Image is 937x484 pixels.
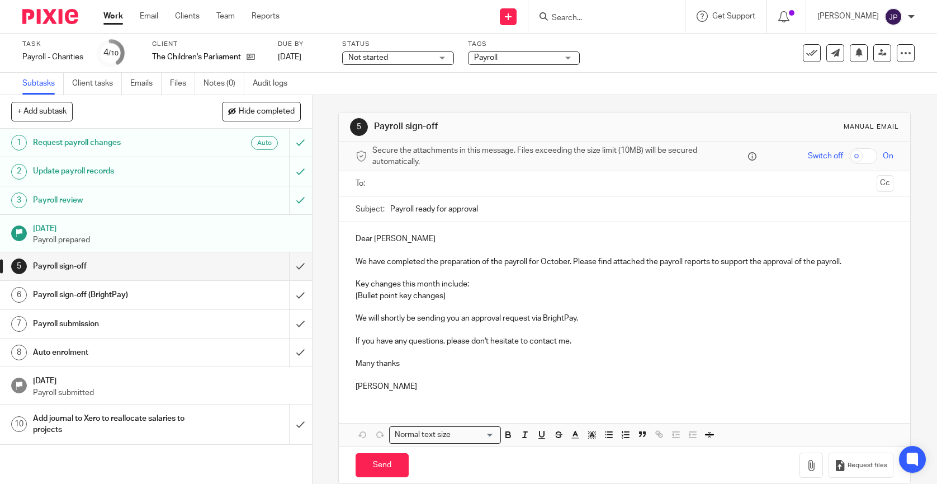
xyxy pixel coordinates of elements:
div: 2 [11,164,27,180]
div: Payroll - Charities [22,51,83,63]
h1: [DATE] [33,373,301,387]
h1: Request payroll changes [33,134,196,151]
p: Payroll prepared [33,234,301,246]
a: Client tasks [72,73,122,95]
h1: Payroll submission [33,316,196,332]
div: 6 [11,287,27,303]
a: Subtasks [22,73,64,95]
h1: Auto enrolment [33,344,196,361]
div: 4 [103,46,119,59]
h1: Payroll sign-off [374,121,649,133]
div: 3 [11,192,27,208]
label: Client [152,40,264,49]
p: If you have any questions, please don't hesitate to contact me. [356,336,893,347]
span: Switch off [808,151,843,162]
p: We will shortly be sending you an approval request via BrightPay. [356,313,893,324]
p: [PERSON_NAME] [356,381,893,392]
div: 7 [11,316,27,332]
h1: Add journal to Xero to reallocate salaries to projects [33,410,196,439]
p: Dear [PERSON_NAME] [356,233,893,245]
button: Hide completed [222,102,301,121]
h1: Payroll sign-off [33,258,196,275]
div: 8 [11,345,27,360]
p: Payroll submitted [33,387,301,398]
div: 10 [11,416,27,432]
p: We have completed the preparation of the payroll for October. Please find attached the payroll re... [356,256,893,267]
p: [Bullet point key changes] [356,290,893,302]
a: Audit logs [253,73,296,95]
span: Request files [848,461,887,470]
p: Many thanks [356,358,893,369]
img: svg%3E [884,8,902,26]
p: Task completed. [827,30,884,41]
a: Team [216,11,235,22]
img: Pixie [22,9,78,24]
a: Work [103,11,123,22]
div: 5 [11,259,27,274]
label: Status [342,40,454,49]
button: Request files [829,453,893,478]
h1: [DATE] [33,220,301,234]
a: Emails [130,73,162,95]
label: To: [356,178,368,189]
a: Reports [252,11,280,22]
a: Notes (0) [204,73,244,95]
h1: Update payroll records [33,163,196,180]
div: Manual email [844,123,899,131]
input: Send [356,453,409,477]
span: Payroll [474,54,498,62]
div: 5 [350,118,368,136]
span: On [883,151,893,162]
button: Cc [877,175,893,192]
h1: Payroll sign-off (BrightPay) [33,286,196,303]
a: Files [170,73,195,95]
span: Secure the attachments in this message. Files exceeding the size limit (10MB) will be secured aut... [372,145,745,168]
h1: Payroll review [33,192,196,209]
div: Search for option [389,426,501,444]
a: Email [140,11,158,22]
div: Auto [251,136,278,150]
label: Tags [468,40,580,49]
p: The Children's Parliament [152,51,241,63]
span: Normal text size [392,429,453,441]
span: Hide completed [239,107,295,116]
span: Not started [348,54,388,62]
button: + Add subtask [11,102,73,121]
small: /10 [108,50,119,57]
input: Search for option [454,429,494,441]
label: Due by [278,40,328,49]
p: Key changes this month include: [356,279,893,290]
a: Clients [175,11,200,22]
span: [DATE] [278,53,301,61]
div: 1 [11,135,27,151]
label: Task [22,40,83,49]
label: Subject: [356,204,385,215]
